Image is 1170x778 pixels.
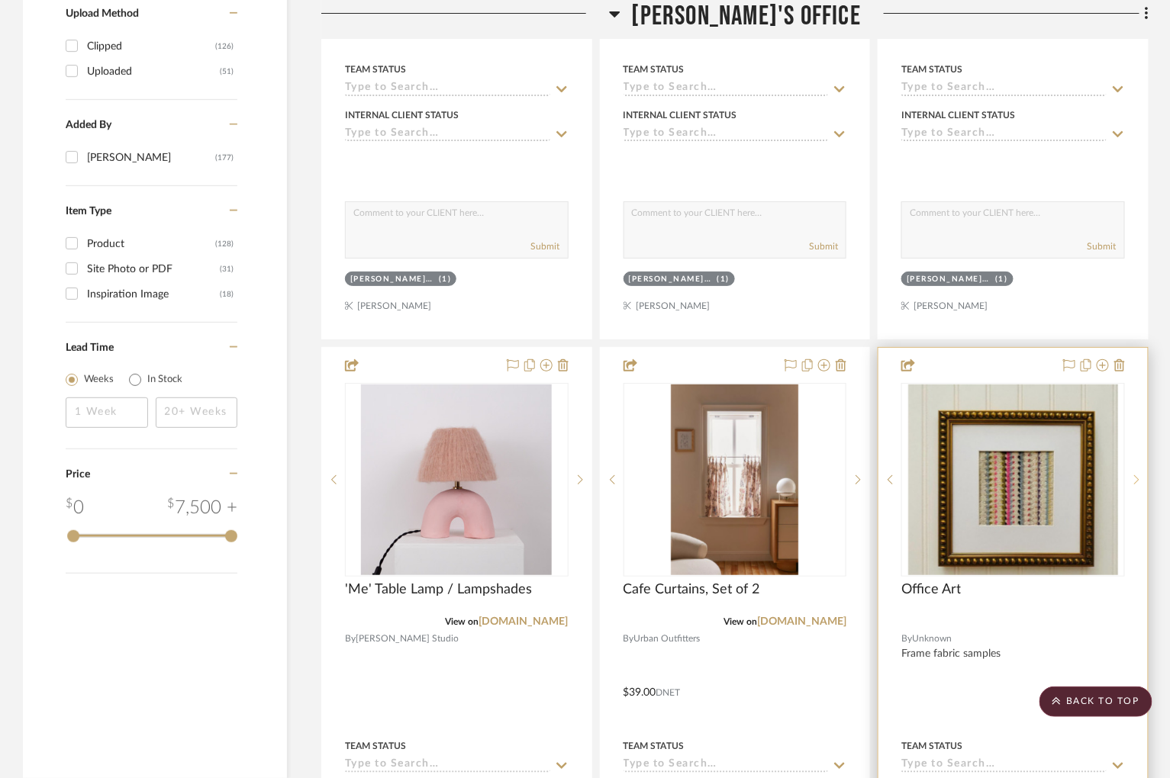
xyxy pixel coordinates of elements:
div: 0 [66,494,84,522]
input: Type to Search… [901,127,1107,142]
span: View on [446,617,479,626]
div: Team Status [345,63,406,76]
div: Team Status [624,739,685,753]
div: Uploaded [87,59,220,84]
div: Site Photo or PDF [87,257,220,281]
div: Internal Client Status [624,108,737,122]
div: Team Status [345,739,406,753]
span: [PERSON_NAME] Studio [356,632,459,646]
span: 'Me' Table Lamp / Lampshades [345,581,532,598]
span: By [624,632,634,646]
div: (1) [717,274,730,285]
scroll-to-top-button: BACK TO TOP [1039,686,1152,717]
input: Type to Search… [345,127,550,142]
div: Team Status [901,63,962,76]
img: Office Art [908,384,1118,575]
div: (51) [220,59,234,84]
input: Type to Search… [624,758,829,773]
button: Submit [809,240,838,253]
div: 0 [902,384,1124,576]
div: Product [87,232,215,256]
div: (126) [215,34,234,59]
input: Type to Search… [345,82,550,96]
div: (1) [995,274,1008,285]
div: Internal Client Status [901,108,1015,122]
input: Type to Search… [624,127,829,142]
span: View on [724,617,757,626]
input: Type to Search… [901,758,1107,773]
input: 20+ Weeks [156,397,238,428]
span: By [345,632,356,646]
span: Cafe Curtains, Set of 2 [624,581,760,598]
div: (31) [220,257,234,281]
input: 1 Week [66,397,148,428]
span: Urban Outfitters [634,632,701,646]
button: Submit [531,240,560,253]
a: [DOMAIN_NAME] [757,616,846,627]
div: 7,500 + [167,494,237,522]
label: In Stock [147,372,182,387]
span: Office Art [901,581,961,598]
div: [PERSON_NAME] [87,146,215,170]
span: Unknown [912,632,952,646]
div: [PERSON_NAME]'s Office [629,274,714,285]
img: 'Me' Table Lamp / Lampshades [361,384,552,575]
button: Submit [1088,240,1117,253]
span: Price [66,469,90,480]
img: Cafe Curtains, Set of 2 [672,384,798,575]
div: Internal Client Status [345,108,459,122]
span: Lead Time [66,342,114,353]
input: Type to Search… [624,82,829,96]
div: [PERSON_NAME]'s Office [907,274,991,285]
span: Item Type [66,206,111,217]
span: Upload Method [66,8,139,19]
a: [DOMAIN_NAME] [479,616,569,627]
div: (128) [215,232,234,256]
div: Inspiration Image [87,282,220,307]
div: (1) [439,274,452,285]
div: Team Status [901,739,962,753]
div: Clipped [87,34,215,59]
div: 0 [624,384,846,576]
div: Team Status [624,63,685,76]
input: Type to Search… [901,82,1107,96]
div: [PERSON_NAME]'s Office [350,274,435,285]
span: Added By [66,120,111,130]
input: Type to Search… [345,758,550,773]
div: (18) [220,282,234,307]
div: (177) [215,146,234,170]
label: Weeks [84,372,114,387]
span: By [901,632,912,646]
